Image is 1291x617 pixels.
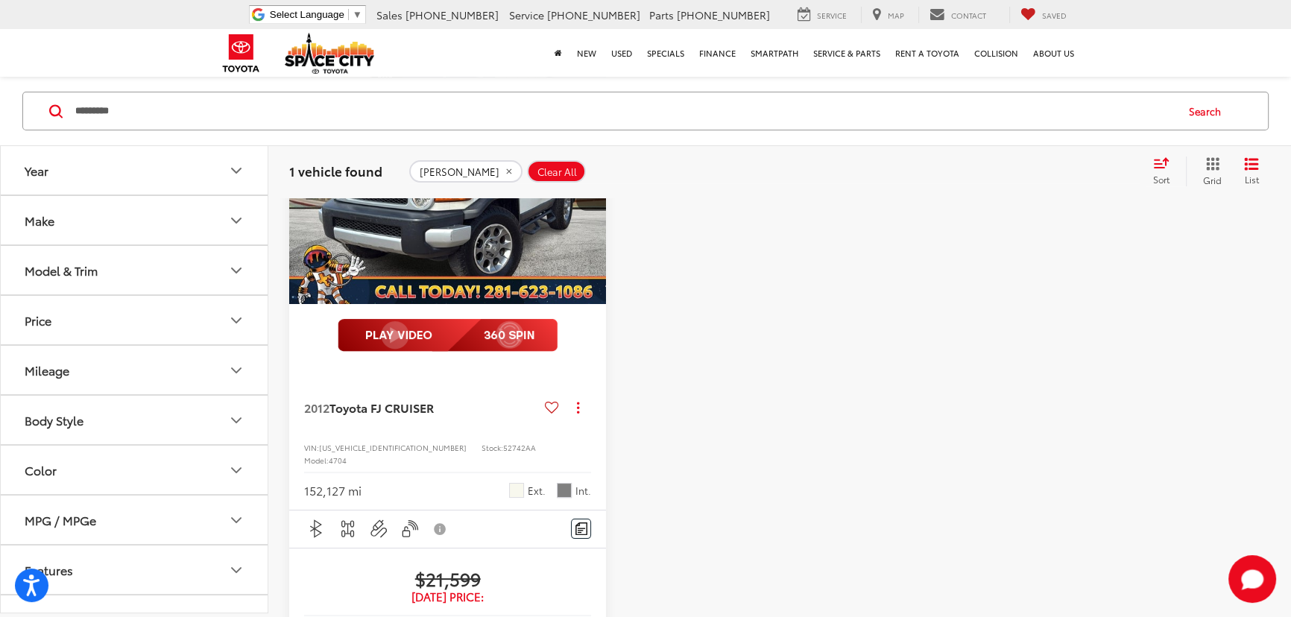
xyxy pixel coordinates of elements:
[409,160,523,183] button: remove FJ%20CRUISE
[370,519,388,538] img: Aux Input
[571,519,591,539] button: Comments
[304,567,591,589] span: $21,599
[1,446,269,495] button: ColorColor
[649,7,674,22] span: Parts
[289,162,382,180] span: 1 vehicle found
[565,394,591,420] button: Actions
[227,262,245,279] div: Model & Trim
[307,519,326,538] img: Bluetooth®
[304,442,319,453] span: VIN:
[25,314,51,328] div: Price
[888,10,904,21] span: Map
[888,29,967,77] a: Rent a Toyota
[376,7,403,22] span: Sales
[1244,173,1259,186] span: List
[861,7,915,23] a: Map
[677,7,770,22] span: [PHONE_NUMBER]
[918,7,997,23] a: Contact
[353,9,362,20] span: ▼
[1,396,269,445] button: Body StyleBody Style
[304,455,329,466] span: Model:
[806,29,888,77] a: Service & Parts
[227,461,245,479] div: Color
[509,7,544,22] span: Service
[1153,173,1170,186] span: Sort
[1175,92,1243,130] button: Search
[528,484,546,498] span: Ext.
[604,29,640,77] a: Used
[338,519,357,538] img: 4WD/AWD
[400,519,419,538] img: Keyless Entry
[1,496,269,545] button: MPG / MPGeMPG / MPGe
[420,165,499,177] span: [PERSON_NAME]
[227,212,245,230] div: Make
[227,361,245,379] div: Mileage
[1,297,269,345] button: PricePrice
[1228,555,1276,603] svg: Start Chat
[509,483,524,498] span: Iceberg
[503,442,536,453] span: 52742AA
[817,10,847,21] span: Service
[227,311,245,329] div: Price
[1009,7,1078,23] a: My Saved Vehicles
[25,563,73,578] div: Features
[640,29,692,77] a: Specials
[405,7,499,22] span: [PHONE_NUMBER]
[1228,555,1276,603] button: Toggle Chat Window
[575,522,587,535] img: Comments
[743,29,806,77] a: SmartPath
[692,29,743,77] a: Finance
[951,10,986,21] span: Contact
[348,9,349,20] span: ​
[1186,156,1233,186] button: Grid View
[482,442,503,453] span: Stock:
[1,247,269,295] button: Model & TrimModel & Trim
[569,29,604,77] a: New
[25,463,57,478] div: Color
[1,347,269,395] button: MileageMileage
[428,513,453,545] button: View Disclaimer
[304,589,591,604] span: [DATE] Price:
[1146,156,1186,186] button: Select sort value
[74,93,1175,129] input: Search by Make, Model, or Keyword
[786,7,858,23] a: Service
[557,483,572,498] span: Dark Charcoal
[25,414,83,428] div: Body Style
[338,319,558,352] img: full motion video
[25,264,98,278] div: Model & Trim
[537,165,577,177] span: Clear All
[1026,29,1082,77] a: About Us
[304,399,539,416] a: 2012Toyota FJ CRUISER
[547,7,640,22] span: [PHONE_NUMBER]
[577,402,579,414] span: dropdown dots
[967,29,1026,77] a: Collision
[329,399,434,416] span: Toyota FJ CRUISER
[227,162,245,180] div: Year
[575,484,591,498] span: Int.
[213,29,269,77] img: Toyota
[304,399,329,416] span: 2012
[227,411,245,429] div: Body Style
[319,442,467,453] span: [US_VEHICLE_IDENTIFICATION_NUMBER]
[25,214,54,228] div: Make
[304,482,362,499] div: 152,127 mi
[227,561,245,579] div: Features
[547,29,569,77] a: Home
[227,511,245,529] div: MPG / MPGe
[285,33,374,74] img: Space City Toyota
[270,9,362,20] a: Select Language​
[270,9,344,20] span: Select Language
[1203,174,1222,186] span: Grid
[1,147,269,195] button: YearYear
[527,160,586,183] button: Clear All
[25,513,96,528] div: MPG / MPGe
[25,164,48,178] div: Year
[329,455,347,466] span: 4704
[1,546,269,595] button: FeaturesFeatures
[25,364,69,378] div: Mileage
[1233,156,1270,186] button: List View
[1042,10,1067,21] span: Saved
[1,197,269,245] button: MakeMake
